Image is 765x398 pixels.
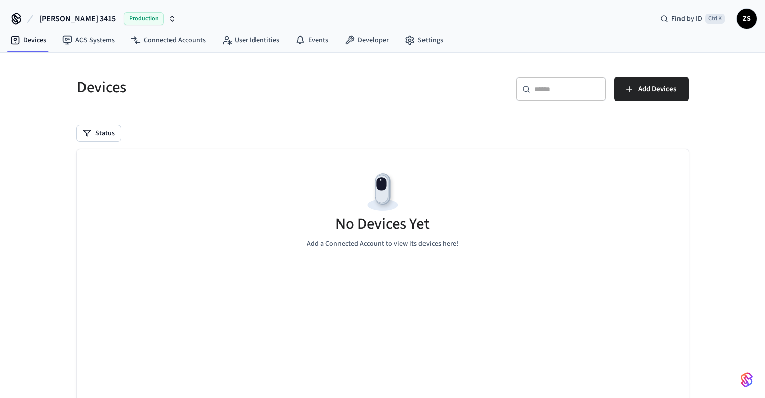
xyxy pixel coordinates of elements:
a: Events [287,31,336,49]
a: Connected Accounts [123,31,214,49]
img: Devices Empty State [360,170,405,215]
a: ACS Systems [54,31,123,49]
a: Settings [397,31,451,49]
span: Find by ID [671,14,702,24]
a: Devices [2,31,54,49]
span: Production [124,12,164,25]
button: Status [77,125,121,141]
button: ZS [737,9,757,29]
button: Add Devices [614,77,689,101]
a: Developer [336,31,397,49]
span: ZS [738,10,756,28]
img: SeamLogoGradient.69752ec5.svg [741,372,753,388]
div: Find by IDCtrl K [652,10,733,28]
span: [PERSON_NAME] 3415 [39,13,116,25]
span: Ctrl K [705,14,725,24]
p: Add a Connected Account to view its devices here! [307,238,458,249]
h5: Devices [77,77,377,98]
span: Add Devices [638,83,676,96]
a: User Identities [214,31,287,49]
h5: No Devices Yet [335,214,430,234]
